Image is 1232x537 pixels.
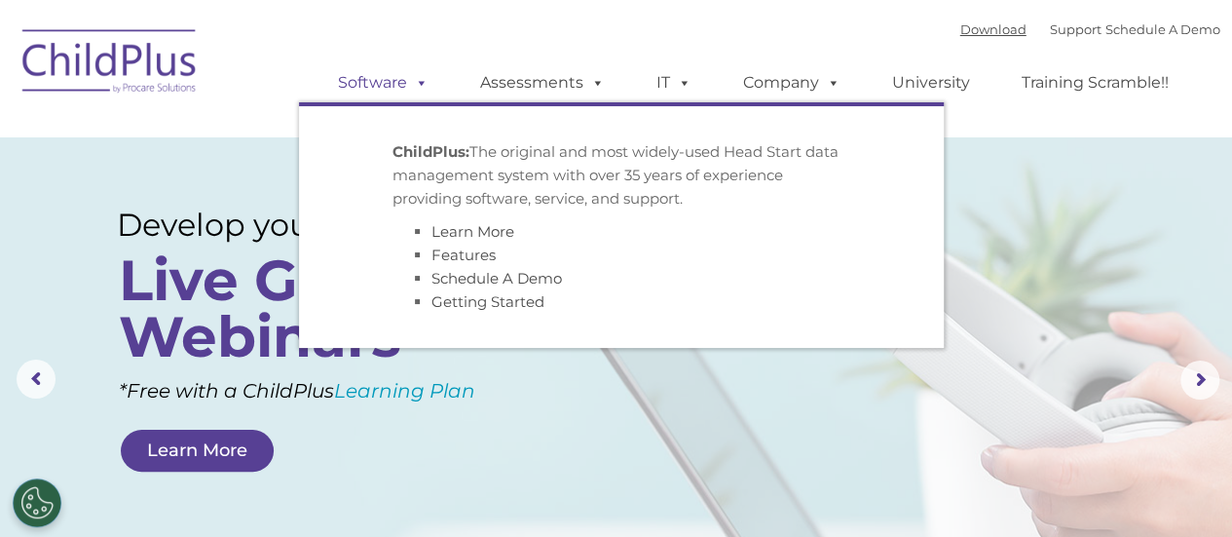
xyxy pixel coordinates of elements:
img: ChildPlus by Procare Solutions [13,16,207,113]
a: Getting Started [431,292,544,311]
rs-layer: Live Group Webinars [119,252,519,365]
a: Learn More [431,222,514,241]
a: Company [724,63,860,102]
span: Phone number [271,209,354,223]
a: Features [431,246,496,264]
a: University [873,63,989,102]
a: Schedule A Demo [1105,21,1220,37]
a: Learning Plan [334,379,475,403]
rs-layer: Develop your skills with [117,207,524,244]
a: Schedule A Demo [431,269,562,288]
a: IT [637,63,711,102]
a: Learn More [121,430,274,472]
a: Training Scramble!! [1002,63,1188,102]
a: Download [960,21,1027,37]
strong: ChildPlus: [392,142,469,161]
a: Assessments [461,63,624,102]
button: Cookies Settings [13,479,61,527]
rs-layer: *Free with a ChildPlus [119,372,554,409]
font: | [960,21,1220,37]
a: Support [1050,21,1101,37]
p: The original and most widely-used Head Start data management system with over 35 years of experie... [392,140,850,211]
span: Last name [271,129,330,143]
a: Software [318,63,448,102]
